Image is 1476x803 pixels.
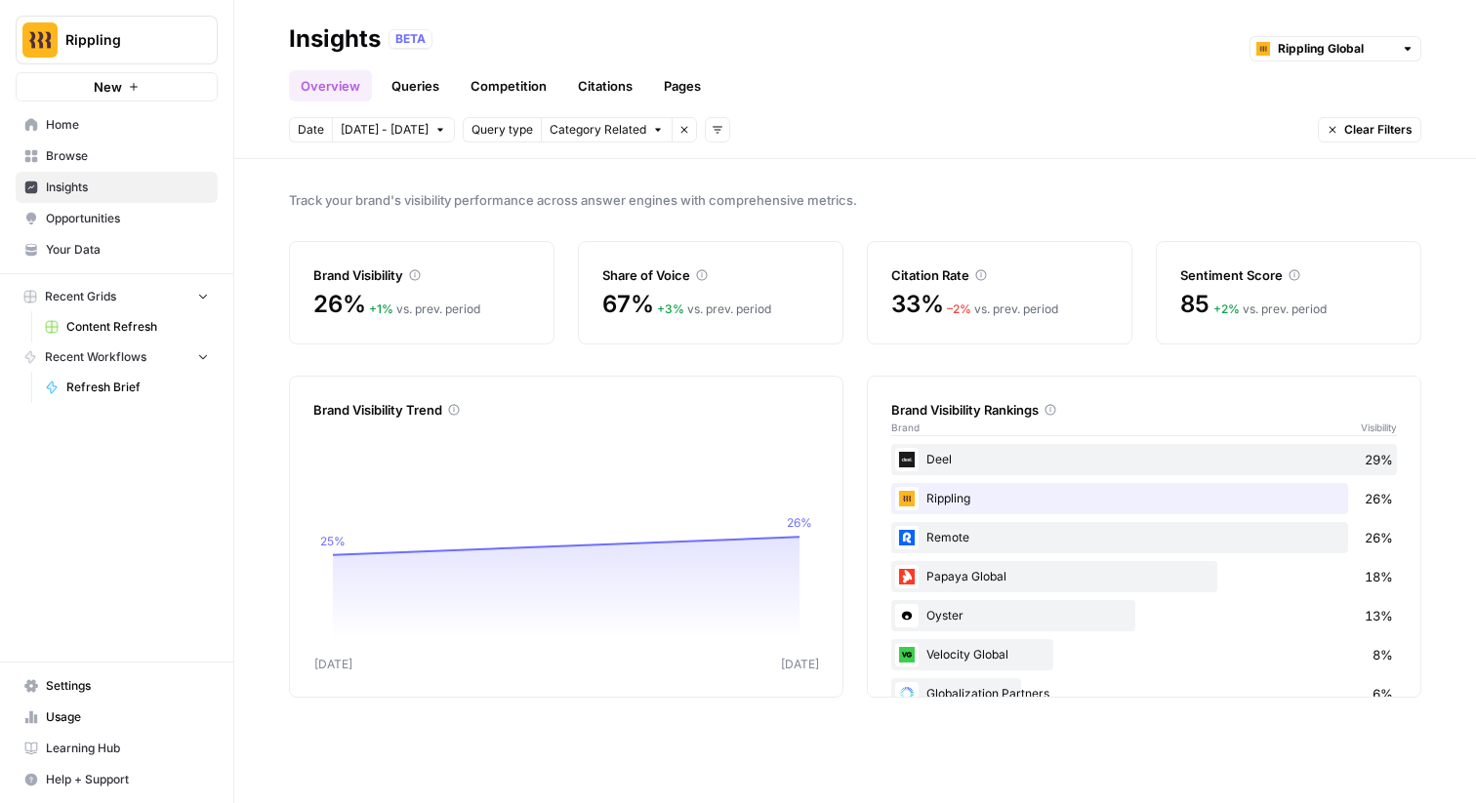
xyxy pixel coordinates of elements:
[895,448,919,471] img: ybhjxa9n8mcsu845nkgo7g1ynw8w
[16,702,218,733] a: Usage
[1365,528,1393,547] span: 26%
[895,526,919,549] img: 4l9abmimjm7w44lv7dk3qzeid0ms
[1180,289,1209,320] span: 85
[16,234,218,265] a: Your Data
[1373,684,1393,703] span: 6%
[471,121,533,139] span: Query type
[320,534,346,548] tspan: 25%
[1213,301,1327,318] div: vs. prev. period
[289,23,381,55] div: Insights
[313,265,530,285] div: Brand Visibility
[66,379,209,396] span: Refresh Brief
[314,657,352,671] tspan: [DATE]
[289,70,372,101] a: Overview
[541,117,672,142] button: Category Related
[16,16,218,64] button: Workspace: Rippling
[787,515,812,530] tspan: 26%
[16,141,218,172] a: Browse
[369,301,393,316] span: + 1 %
[46,116,209,134] span: Home
[891,265,1108,285] div: Citation Rate
[16,109,218,141] a: Home
[891,639,1397,670] div: Velocity Global
[895,643,919,666] img: oovm0tzhhfazcflwr70go69887p2
[602,265,819,285] div: Share of Voice
[1213,301,1240,316] span: + 2 %
[16,72,218,101] button: New
[602,289,653,320] span: 67%
[313,289,365,320] span: 26%
[313,400,819,420] div: Brand Visibility Trend
[891,561,1397,592] div: Papaya Global
[657,301,771,318] div: vs. prev. period
[1318,117,1421,142] button: Clear Filters
[459,70,558,101] a: Competition
[46,147,209,165] span: Browse
[566,70,644,101] a: Citations
[550,121,646,139] span: Category Related
[94,77,122,97] span: New
[46,210,209,227] span: Opportunities
[332,117,455,142] button: [DATE] - [DATE]
[16,670,218,702] a: Settings
[46,241,209,259] span: Your Data
[36,311,218,342] a: Content Refresh
[652,70,713,101] a: Pages
[46,771,209,788] span: Help + Support
[1365,450,1393,469] span: 29%
[289,190,1421,210] span: Track your brand's visibility performance across answer engines with comprehensive metrics.
[1365,606,1393,625] span: 13%
[46,708,209,726] span: Usage
[895,565,919,588] img: 636jk9ile1t78s5pg1jfzjosrz8q
[891,400,1397,420] div: Brand Visibility Rankings
[46,740,209,757] span: Learning Hub
[891,522,1397,553] div: Remote
[895,487,919,510] img: lnwsrvugt38i6wgehz6qjtfewm3g
[66,318,209,336] span: Content Refresh
[16,282,218,311] button: Recent Grids
[341,121,429,139] span: [DATE] - [DATE]
[45,348,146,366] span: Recent Workflows
[1373,645,1393,664] span: 8%
[45,288,116,305] span: Recent Grids
[369,301,480,318] div: vs. prev. period
[891,289,943,320] span: 33%
[16,203,218,234] a: Opportunities
[16,733,218,764] a: Learning Hub
[298,121,324,139] span: Date
[891,678,1397,709] div: Globalization Partners
[1180,265,1397,285] div: Sentiment Score
[895,682,919,705] img: 0vpf09apw5b92v0pb12rqimbydv2
[380,70,451,101] a: Queries
[46,677,209,695] span: Settings
[46,179,209,196] span: Insights
[16,342,218,372] button: Recent Workflows
[36,372,218,403] a: Refresh Brief
[947,301,1058,318] div: vs. prev. period
[1365,567,1393,586] span: 18%
[947,301,971,316] span: – 2 %
[1344,121,1413,139] span: Clear Filters
[1365,489,1393,508] span: 26%
[895,604,919,627] img: svqr83pat80gxfqb7ds7cr5sssjw
[891,600,1397,631] div: Oyster
[1278,39,1393,59] input: Rippling Global
[22,22,58,58] img: Rippling Logo
[16,764,218,795] button: Help + Support
[389,29,432,49] div: BETA
[65,30,184,50] span: Rippling
[891,444,1397,475] div: Deel
[891,420,920,435] span: Brand
[781,657,819,671] tspan: [DATE]
[1361,420,1397,435] span: Visibility
[657,301,684,316] span: + 3 %
[891,483,1397,514] div: Rippling
[16,172,218,203] a: Insights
